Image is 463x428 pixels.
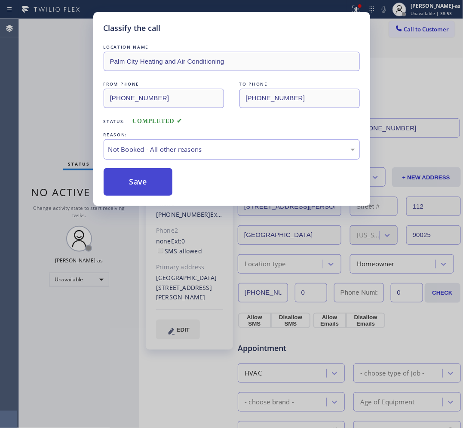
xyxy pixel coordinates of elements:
[132,118,182,124] span: COMPLETED
[104,22,161,34] h5: Classify the call
[104,118,126,124] span: Status:
[104,80,224,89] div: FROM PHONE
[104,89,224,108] input: From phone
[104,130,360,139] div: REASON:
[104,43,360,52] div: LOCATION NAME
[239,89,360,108] input: To phone
[108,145,355,154] div: Not Booked - All other reasons
[239,80,360,89] div: TO PHONE
[104,168,173,196] button: Save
